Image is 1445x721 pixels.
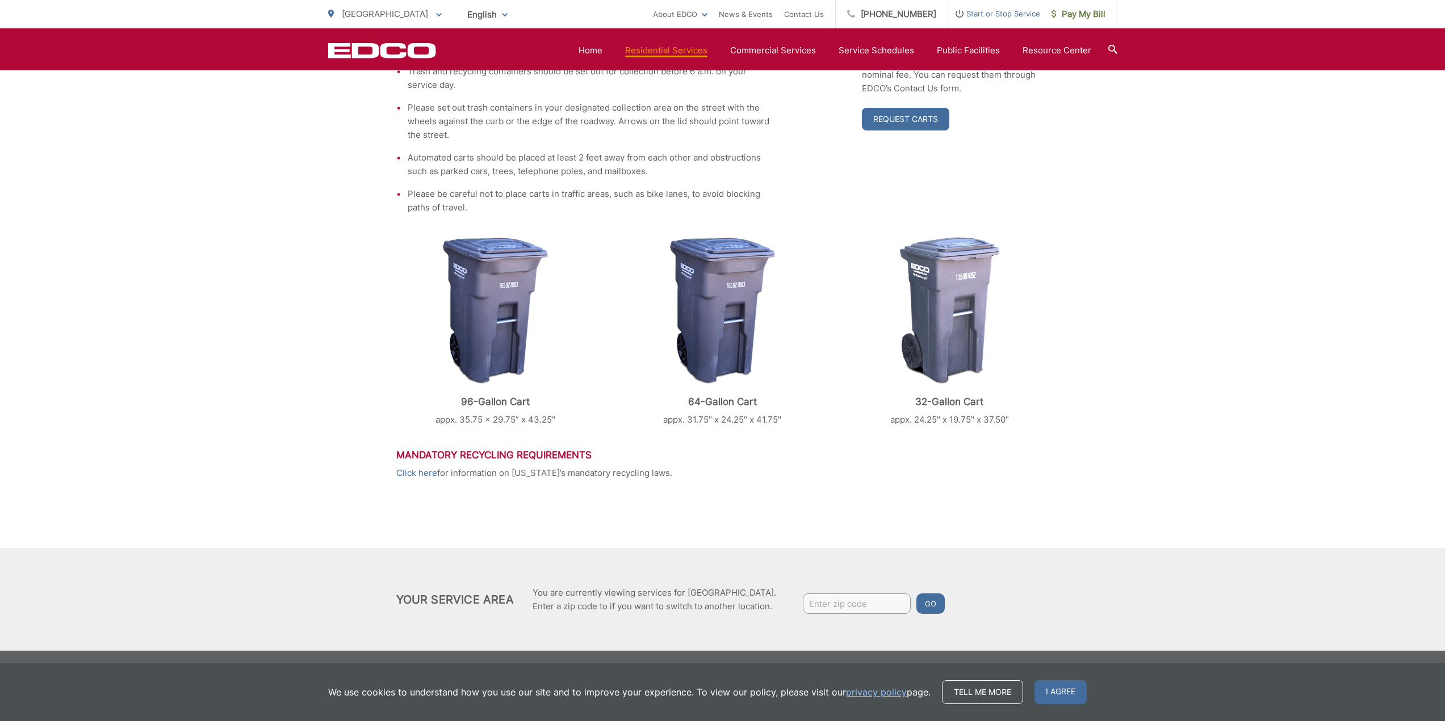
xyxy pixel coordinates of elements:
[623,413,822,427] p: appx. 31.75" x 24.25" x 41.75"
[899,237,1000,385] img: cart-trash-32.png
[533,586,776,613] p: You are currently viewing services for [GEOGRAPHIC_DATA]. Enter a zip code to if you want to swit...
[1023,44,1091,57] a: Resource Center
[670,237,775,385] img: cart-trash.png
[328,43,436,58] a: EDCD logo. Return to the homepage.
[1034,680,1087,704] span: I agree
[396,466,1049,480] p: for information on [US_STATE]’s mandatory recycling laws.
[408,101,771,142] li: Please set out trash containers in your designated collection area on the street with the wheels ...
[730,44,816,57] a: Commercial Services
[408,65,771,92] li: Trash and recycling containers should be set out for collection before 6 a.m. on your service day.
[459,5,516,24] span: English
[408,151,771,178] li: Automated carts should be placed at least 2 feet away from each other and obstructions such as pa...
[579,44,602,57] a: Home
[443,237,548,385] img: cart-trash.png
[862,54,1049,95] p: EDCO offers additional trash carts for a nominal fee. You can request them through EDCO’s Contact...
[850,396,1049,407] p: 32-Gallon Cart
[942,680,1023,704] a: Tell me more
[408,187,771,214] li: Please be careful not to place carts in traffic areas, such as bike lanes, to avoid blocking path...
[916,593,945,614] button: Go
[396,593,514,606] h2: Your Service Area
[625,44,707,57] a: Residential Services
[846,685,907,699] a: privacy policy
[396,449,1049,461] h3: Mandatory Recycling Requirements
[396,466,437,480] a: Click here
[1052,7,1105,21] span: Pay My Bill
[396,396,595,407] p: 96-Gallon Cart
[862,108,949,130] a: Request Carts
[623,396,822,407] p: 64-Gallon Cart
[839,44,914,57] a: Service Schedules
[784,7,824,21] a: Contact Us
[803,593,911,614] input: Enter zip code
[937,44,1000,57] a: Public Facilities
[328,685,931,699] p: We use cookies to understand how you use our site and to improve your experience. To view our pol...
[850,413,1049,427] p: appx. 24.25" x 19.75" x 37.50"
[396,413,595,427] p: appx. 35.75 x 29.75” x 43.25"
[719,7,773,21] a: News & Events
[653,7,707,21] a: About EDCO
[342,9,428,19] span: [GEOGRAPHIC_DATA]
